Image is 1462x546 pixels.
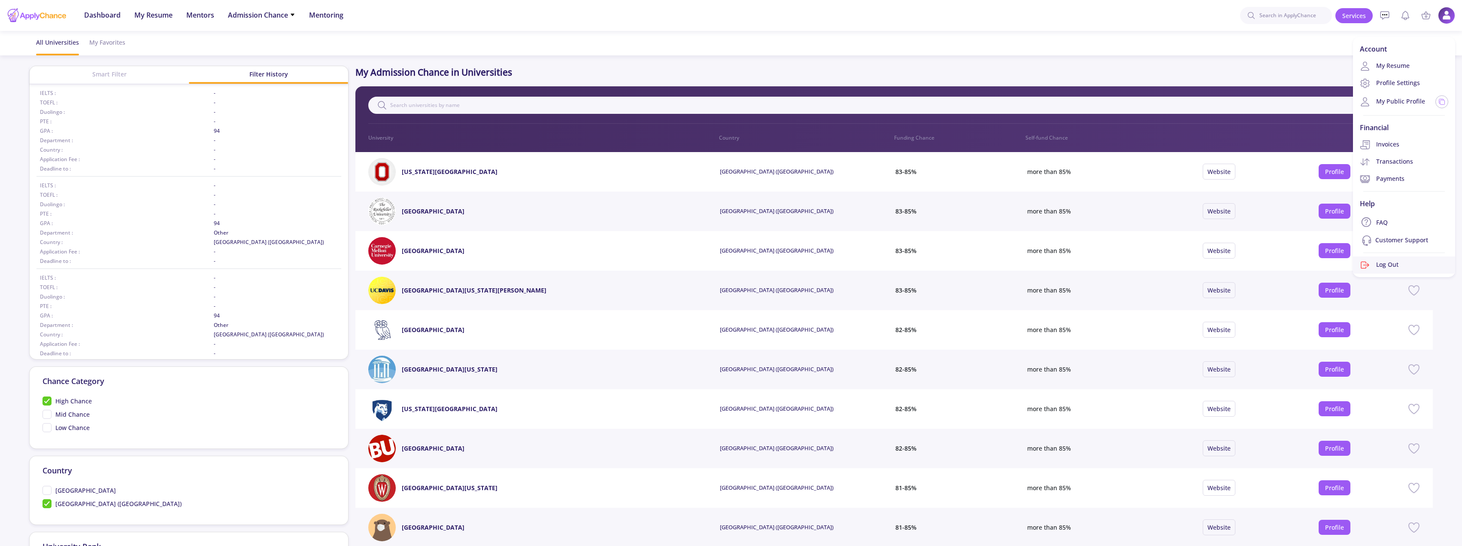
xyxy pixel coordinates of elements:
[895,286,916,295] span: 83-85%
[36,31,79,54] div: All Universities
[134,10,173,20] span: My Resume
[720,523,834,532] span: [GEOGRAPHIC_DATA] ([GEOGRAPHIC_DATA])
[1027,444,1071,453] span: more than 85%
[719,134,894,142] p: Country
[895,404,916,413] span: 82-85%
[1325,523,1344,531] a: Profile
[89,31,125,54] div: My Favorites
[40,238,214,246] span: Country :
[402,325,464,334] a: [GEOGRAPHIC_DATA]
[1207,523,1231,531] a: Website
[40,156,214,163] span: Application Fee :
[895,365,916,374] span: 82-85%
[214,312,338,320] span: 94
[895,523,916,532] span: 81-85%
[1325,207,1344,215] a: Profile
[40,137,214,144] span: Department :
[1325,247,1344,255] a: Profile
[214,350,338,357] span: -
[214,302,338,310] span: -
[1027,523,1071,532] span: more than 85%
[214,156,338,163] span: -
[1027,167,1071,176] span: more than 85%
[720,484,834,492] span: [GEOGRAPHIC_DATA] ([GEOGRAPHIC_DATA])
[1319,401,1350,416] button: Profile
[214,248,338,256] span: -
[895,246,916,255] span: 83-85%
[1319,441,1350,456] button: Profile
[402,246,464,255] a: [GEOGRAPHIC_DATA]
[720,405,834,413] span: [GEOGRAPHIC_DATA] ([GEOGRAPHIC_DATA])
[1207,444,1231,452] a: Website
[42,465,335,476] p: Country
[895,207,916,216] span: 83-85%
[1027,325,1071,334] span: more than 85%
[402,523,464,532] a: [GEOGRAPHIC_DATA]
[1319,520,1350,535] button: Profile
[214,146,338,154] span: -
[1027,207,1071,216] span: more than 85%
[40,257,214,265] span: Deadline to :
[40,340,214,348] span: Application Fee :
[1203,401,1235,417] button: Website
[40,108,214,116] span: Duolingo :
[1203,361,1235,377] button: Website
[214,238,338,246] span: [GEOGRAPHIC_DATA] ([GEOGRAPHIC_DATA])
[40,302,214,310] span: PTE :
[40,312,214,320] span: GPA :
[40,350,214,357] span: Deadline to :
[1353,153,1455,171] a: Transactions
[355,66,1433,79] p: My Admission Chance in Universities
[1353,40,1455,58] div: Account
[895,167,916,176] span: 83-85%
[1325,444,1344,452] a: Profile
[1325,286,1344,294] a: Profile
[40,99,214,107] span: TOEFL :
[214,321,338,329] span: Other
[1325,405,1344,413] a: Profile
[214,340,338,348] span: -
[1319,283,1350,298] button: Profile
[720,444,834,453] span: [GEOGRAPHIC_DATA] ([GEOGRAPHIC_DATA])
[1319,480,1350,495] button: Profile
[894,134,1025,142] p: Funding Chance
[368,134,719,142] p: University
[1353,195,1455,212] div: Help
[186,10,214,20] span: Mentors
[40,331,214,339] span: Country :
[1203,282,1235,298] button: Website
[1353,136,1455,153] a: Invoices
[1360,97,1425,107] a: My Public Profile
[1203,480,1235,496] button: Website
[214,257,338,265] span: -
[1207,326,1231,334] a: Website
[402,444,464,453] a: [GEOGRAPHIC_DATA]
[42,375,335,387] p: Chance Category
[40,284,214,291] span: TOEFL :
[720,365,834,374] span: [GEOGRAPHIC_DATA] ([GEOGRAPHIC_DATA])
[40,321,214,329] span: Department :
[1203,519,1235,535] button: Website
[214,127,338,135] span: 94
[55,499,182,508] span: [GEOGRAPHIC_DATA] ([GEOGRAPHIC_DATA])
[1325,326,1344,334] a: Profile
[1207,286,1231,294] a: Website
[1335,8,1373,23] a: Services
[1325,365,1344,373] a: Profile
[1319,243,1350,258] button: Profile
[402,365,497,374] a: [GEOGRAPHIC_DATA][US_STATE]
[1203,243,1235,259] button: Website
[1353,58,1455,75] a: My Resume
[214,210,338,218] span: -
[55,410,90,419] span: Mid Chance
[1027,286,1071,295] span: more than 85%
[55,486,116,495] span: [GEOGRAPHIC_DATA]
[40,118,214,125] span: PTE :
[720,326,834,334] span: [GEOGRAPHIC_DATA] ([GEOGRAPHIC_DATA])
[214,137,338,144] span: -
[214,182,338,189] span: -
[228,10,295,20] span: Admission Chance
[720,168,834,176] span: [GEOGRAPHIC_DATA] ([GEOGRAPHIC_DATA])
[1207,168,1231,176] a: Website
[214,191,338,199] span: -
